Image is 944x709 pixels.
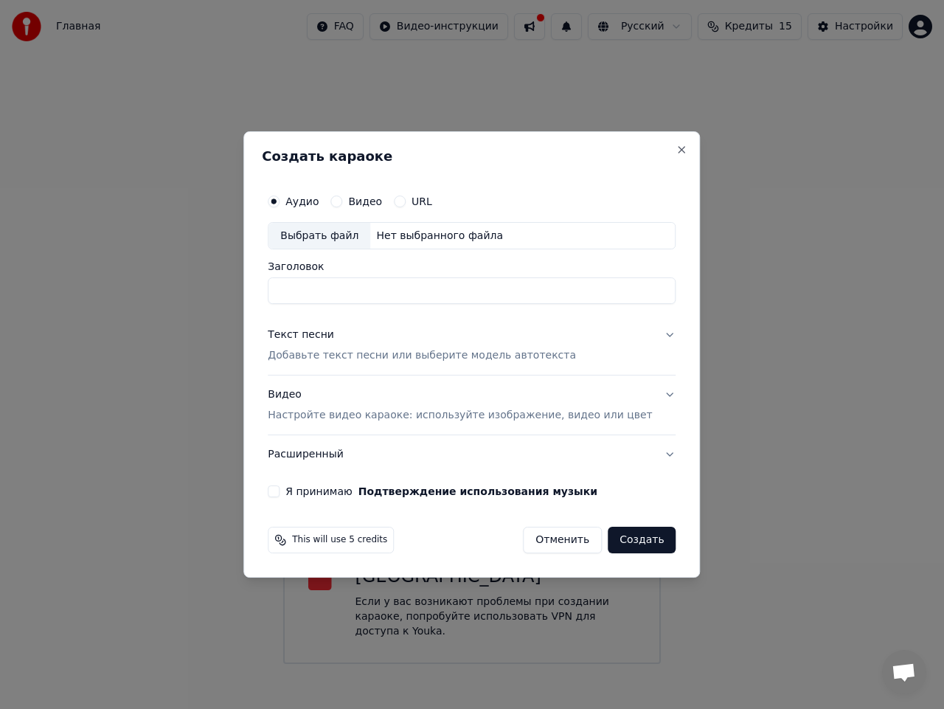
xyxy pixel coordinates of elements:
div: Выбрать файл [268,223,370,249]
h2: Создать караоке [262,150,681,163]
div: Видео [268,388,652,423]
button: Отменить [523,527,602,553]
button: Создать [608,527,676,553]
button: ВидеоНастройте видео караоке: используйте изображение, видео или цвет [268,376,676,435]
label: Я принимаю [285,486,597,497]
div: Нет выбранного файла [370,229,509,243]
span: This will use 5 credits [292,534,387,546]
button: Текст песниДобавьте текст песни или выберите модель автотекста [268,317,676,376]
p: Настройте видео караоке: используйте изображение, видео или цвет [268,408,652,423]
p: Добавьте текст песни или выберите модель автотекста [268,349,576,364]
div: Текст песни [268,328,334,343]
button: Расширенный [268,435,676,474]
label: Видео [348,196,382,207]
label: Заголовок [268,262,676,272]
label: Аудио [285,196,319,207]
label: URL [412,196,432,207]
button: Я принимаю [358,486,597,497]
